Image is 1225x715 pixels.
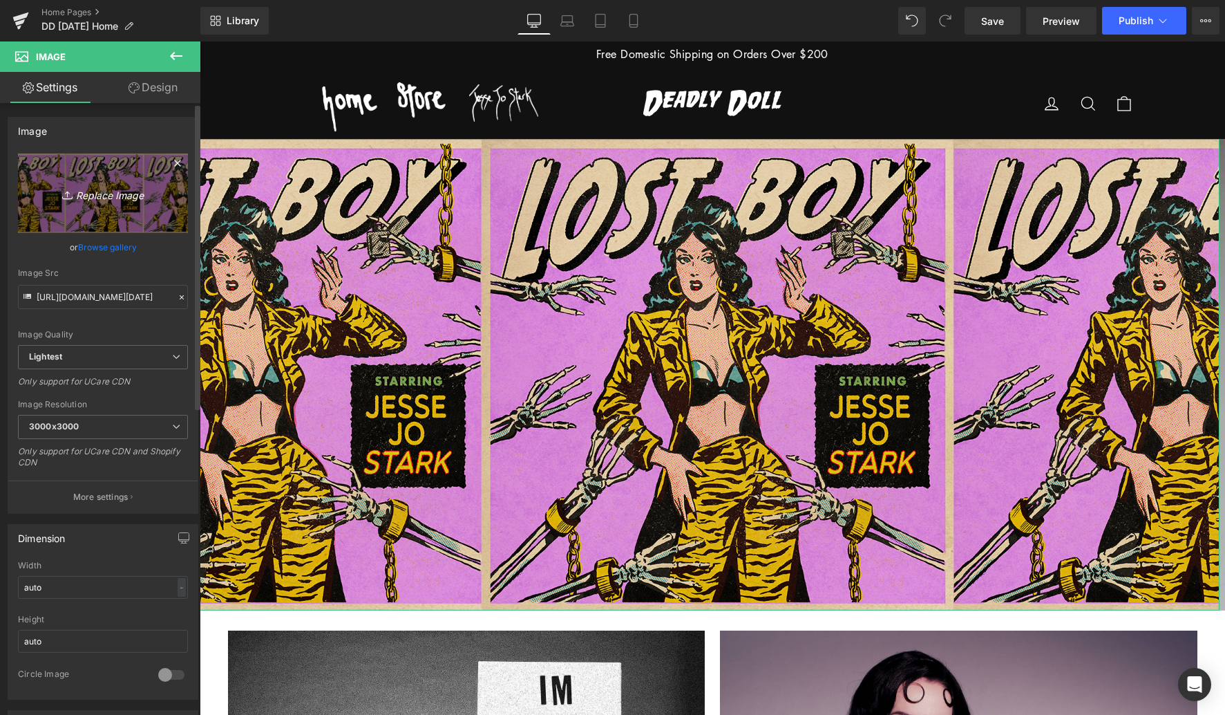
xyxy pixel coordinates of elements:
div: Image Quality [18,330,188,340]
span: Image [36,51,66,62]
a: Home Pages [41,7,200,18]
b: Lightest [29,351,62,362]
div: Image Src [18,268,188,278]
div: or [18,240,188,254]
span: Publish [1119,15,1153,26]
button: Publish [1102,7,1186,35]
span: Library [227,15,259,27]
a: New Library [200,7,269,35]
a: Mobile [617,7,650,35]
a: Desktop [517,7,551,35]
b: 3000x3000 [29,421,79,431]
span: DD [DATE] Home [41,21,118,32]
div: Circle Image [18,669,144,683]
p: More settings [73,491,129,503]
div: Open Intercom Messenger [1178,668,1211,701]
a: Browse gallery [78,235,137,259]
button: Undo [898,7,926,35]
a: Laptop [551,7,584,35]
span: Preview [1043,14,1080,28]
div: - [178,578,186,597]
button: More [1192,7,1219,35]
span: Save [981,14,1004,28]
a: Tablet [584,7,617,35]
button: More settings [8,481,198,513]
img: Deadly Doll [444,48,582,75]
div: Dimension [18,525,66,544]
div: Image Resolution [18,400,188,409]
div: Only support for UCare CDN [18,376,188,396]
div: Image [18,118,47,137]
i: Replace Image [48,185,158,202]
div: Only support for UCare CDN and Shopify CDN [18,446,188,477]
div: Width [18,561,188,570]
a: Design [103,72,203,103]
input: Link [18,285,188,309]
button: Redo [931,7,959,35]
input: auto [18,630,188,653]
input: auto [18,576,188,599]
a: Preview [1026,7,1096,35]
div: Height [18,615,188,624]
